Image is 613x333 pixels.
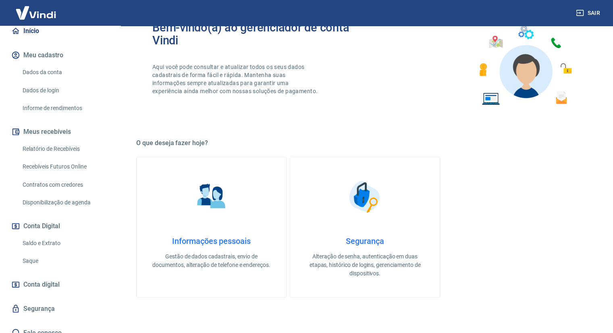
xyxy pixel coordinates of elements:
[136,157,287,298] a: Informações pessoaisInformações pessoaisGestão de dados cadastrais, envio de documentos, alteraçã...
[19,253,111,269] a: Saque
[152,21,365,47] h2: Bem-vindo(a) ao gerenciador de conta Vindi
[10,0,62,25] img: Vindi
[472,21,578,110] img: Imagem de um avatar masculino com diversos icones exemplificando as funcionalidades do gerenciado...
[150,252,273,269] p: Gestão de dados cadastrais, envio de documentos, alteração de telefone e endereços.
[136,139,594,147] h5: O que deseja fazer hoje?
[23,279,60,290] span: Conta digital
[19,177,111,193] a: Contratos com credores
[19,235,111,252] a: Saldo e Extrato
[10,46,111,64] button: Meu cadastro
[10,276,111,293] a: Conta digital
[10,22,111,40] a: Início
[303,252,427,278] p: Alteração de senha, autenticação em duas etapas, histórico de logins, gerenciamento de dispositivos.
[10,123,111,141] button: Meus recebíveis
[19,64,111,81] a: Dados da conta
[10,217,111,235] button: Conta Digital
[10,300,111,318] a: Segurança
[19,82,111,99] a: Dados de login
[19,194,111,211] a: Disponibilização de agenda
[303,236,427,246] h4: Segurança
[150,236,273,246] h4: Informações pessoais
[19,100,111,117] a: Informe de rendimentos
[152,63,319,95] p: Aqui você pode consultar e atualizar todos os seus dados cadastrais de forma fácil e rápida. Mant...
[191,177,232,217] img: Informações pessoais
[345,177,385,217] img: Segurança
[19,141,111,157] a: Relatório de Recebíveis
[19,158,111,175] a: Recebíveis Futuros Online
[574,6,603,21] button: Sair
[290,157,440,298] a: SegurançaSegurançaAlteração de senha, autenticação em duas etapas, histórico de logins, gerenciam...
